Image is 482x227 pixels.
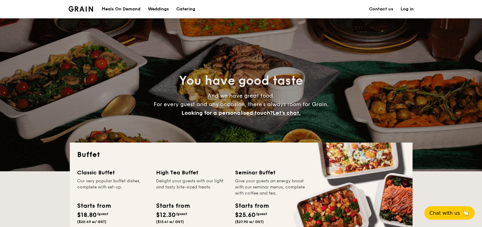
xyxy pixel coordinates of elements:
[235,211,256,219] span: $25.60
[156,211,176,219] span: $12.30
[156,201,189,210] div: Starts from
[235,178,307,196] div: Give your guests an energy boost with our seminar menus, complete with coffee and tea.
[235,201,268,210] div: Starts from
[77,201,110,210] div: Starts from
[77,178,149,196] div: Our very popular buffet dishes, complete with set-up.
[235,168,307,177] div: Seminar Buffet
[462,210,470,217] span: 🦙
[156,220,184,224] span: ($13.41 w/ GST)
[181,110,273,116] span: Looking for a personalised touch?
[69,6,93,12] img: Grain
[154,92,329,116] span: And we have great food. For every guest and any occasion, there’s always room for Grain.
[156,168,228,177] div: High Tea Buffet
[179,73,303,88] span: You have good taste
[256,212,267,216] span: /guest
[77,168,149,177] div: Classic Buffet
[156,178,228,196] div: Delight your guests with our light and tasty bite-sized treats.
[176,212,187,216] span: /guest
[235,220,264,224] span: ($27.90 w/ GST)
[69,6,93,12] a: Logotype
[429,210,460,216] span: Chat with us
[77,150,405,160] h2: Buffet
[77,211,97,219] span: $18.80
[97,212,108,216] span: /guest
[273,110,301,116] span: Let's chat.
[424,206,475,220] button: Chat with us🦙
[77,220,106,224] span: ($20.49 w/ GST)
